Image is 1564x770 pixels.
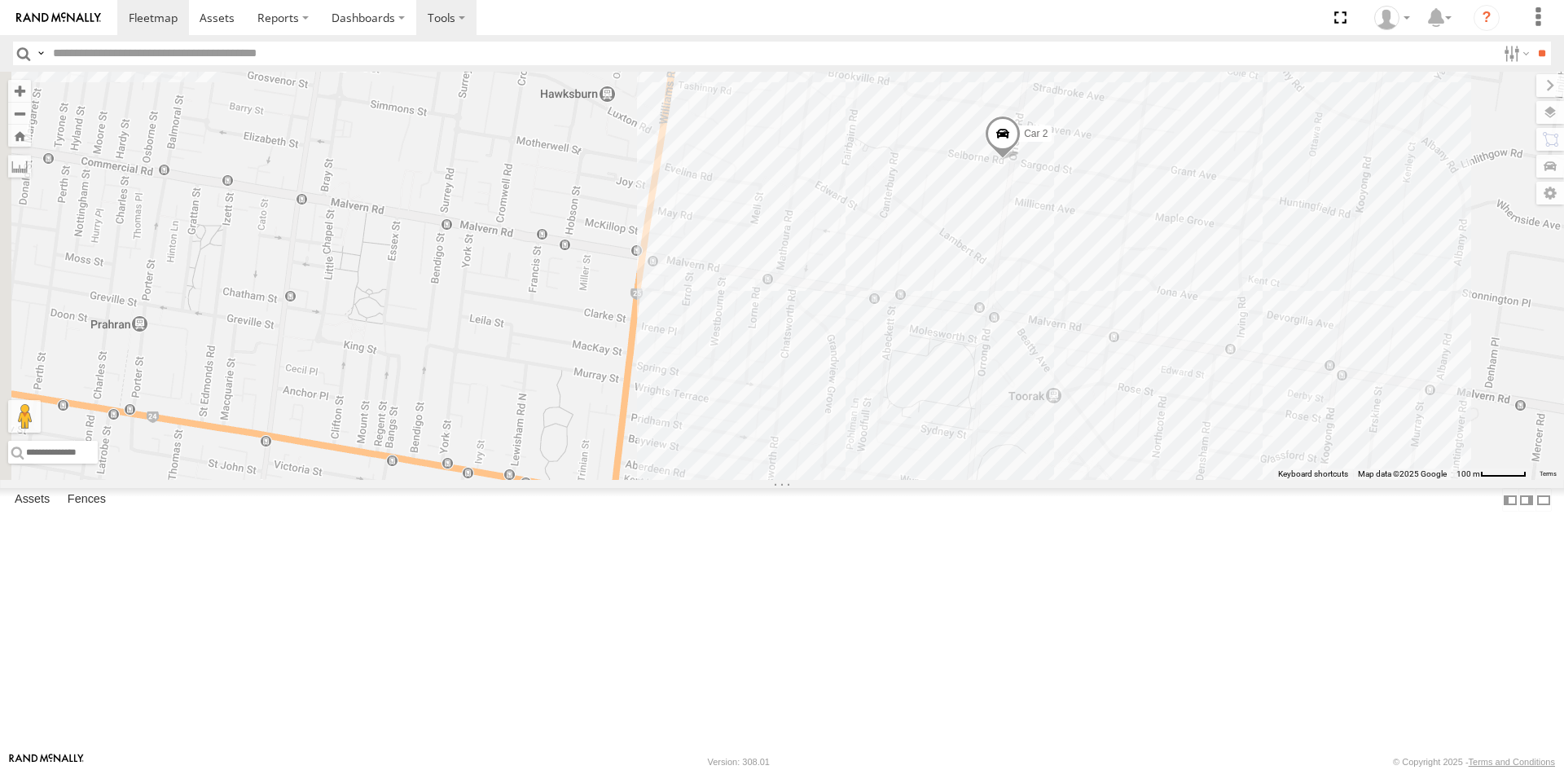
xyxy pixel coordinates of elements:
a: Terms (opens in new tab) [1540,471,1557,477]
span: 100 m [1456,469,1480,478]
label: Measure [8,155,31,178]
i: ? [1474,5,1500,31]
button: Zoom Home [8,125,31,147]
label: Dock Summary Table to the Right [1518,488,1535,512]
label: Fences [59,489,114,512]
label: Hide Summary Table [1535,488,1552,512]
span: Car 2 [1024,127,1048,139]
img: rand-logo.svg [16,12,101,24]
a: Terms and Conditions [1469,757,1555,767]
div: © Copyright 2025 - [1393,757,1555,767]
label: Search Filter Options [1497,42,1532,65]
button: Keyboard shortcuts [1278,469,1348,480]
label: Search Query [34,42,47,65]
button: Drag Pegman onto the map to open Street View [8,400,41,433]
div: Version: 308.01 [708,757,770,767]
button: Zoom in [8,80,31,102]
label: Assets [7,489,58,512]
button: Map Scale: 100 m per 53 pixels [1452,469,1531,480]
span: Map data ©2025 Google [1358,469,1447,478]
label: Map Settings [1536,182,1564,205]
div: Tony Vamvakitis [1368,6,1416,30]
a: Visit our Website [9,754,84,770]
label: Dock Summary Table to the Left [1502,488,1518,512]
button: Zoom out [8,102,31,125]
